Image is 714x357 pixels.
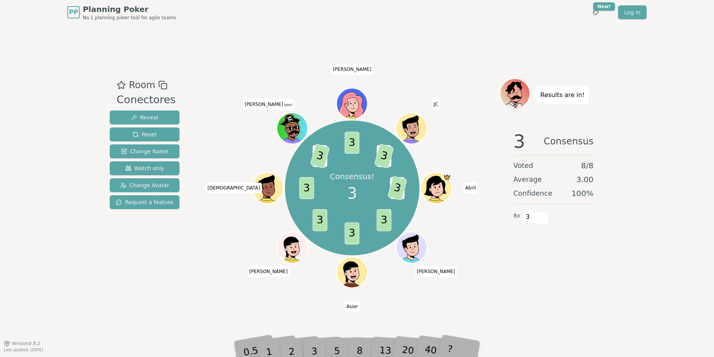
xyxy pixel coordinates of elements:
button: Watch only [110,161,179,175]
button: Version0.9.2 [4,340,40,347]
span: 3 [347,182,357,205]
span: Planning Poker [83,4,176,15]
span: Click to change your name [243,99,294,110]
span: No.1 planning poker tool for agile teams [83,15,176,21]
span: Confidence [513,188,552,199]
span: 8 / 8 [581,160,593,171]
span: Click to change your name [415,266,457,277]
span: Consensus [544,132,593,151]
div: Conectores [117,92,176,108]
span: Reset [132,131,157,138]
button: Reveal [110,111,179,124]
span: PP [69,8,78,17]
span: Watch only [125,164,164,172]
span: Click to change your name [206,183,262,193]
span: Click to change your name [247,266,290,277]
span: 3 [513,132,525,151]
button: Reset [110,127,179,141]
span: Request a feature [116,198,173,206]
span: Average [513,174,542,185]
span: 3 [374,143,394,168]
a: Log in [618,5,647,19]
span: Room [129,78,155,92]
span: 3 [387,176,407,201]
span: Change Avatar [120,181,169,189]
span: 3 [377,209,392,231]
div: New! [593,2,615,11]
button: Click to change your avatar [278,114,307,143]
span: (you) [283,103,292,107]
span: 3.00 [576,174,593,185]
button: New! [589,5,603,19]
span: Click to change your name [331,64,374,75]
span: 3 [313,209,327,231]
span: 3 [523,210,532,223]
button: Change Name [110,144,179,158]
button: Change Avatar [110,178,179,192]
span: 3 [310,143,330,168]
span: Last updated: [DATE] [4,348,43,352]
span: Change Name [121,147,168,155]
span: Voted [513,160,533,171]
button: Add as favourite [117,78,126,92]
p: Consensus! [330,171,375,182]
span: 100 % [572,188,593,199]
span: 3 [300,177,314,199]
span: Click to change your name [463,183,478,193]
span: 8 x [513,212,520,220]
span: 3 [345,222,360,244]
span: Click to change your name [432,99,440,110]
span: Abril is the host [443,173,451,181]
p: Results are in! [540,90,585,101]
span: Click to change your name [344,301,360,312]
span: 3 [345,132,360,154]
span: Reveal [131,114,158,121]
a: PPPlanning PokerNo.1 planning poker tool for agile teams [67,4,176,21]
span: Version 0.9.2 [12,340,40,347]
button: Request a feature [110,195,179,209]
